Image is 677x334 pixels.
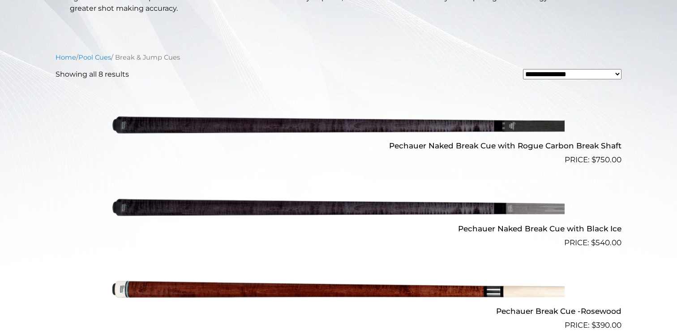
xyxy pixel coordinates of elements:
[56,87,621,166] a: Pechauer Naked Break Cue with Rogue Carbon Break Shaft $750.00
[56,52,621,62] nav: Breadcrumb
[112,252,565,328] img: Pechauer Break Cue -Rosewood
[56,53,76,61] a: Home
[56,169,621,248] a: Pechauer Naked Break Cue with Black Ice $540.00
[591,155,596,164] span: $
[112,169,565,245] img: Pechauer Naked Break Cue with Black Ice
[56,303,621,320] h2: Pechauer Break Cue -Rosewood
[523,69,621,80] select: Shop order
[56,138,621,154] h2: Pechauer Naked Break Cue with Rogue Carbon Break Shaft
[56,252,621,331] a: Pechauer Break Cue -Rosewood $390.00
[591,238,596,247] span: $
[56,220,621,237] h2: Pechauer Naked Break Cue with Black Ice
[591,321,621,330] bdi: 390.00
[591,238,621,247] bdi: 540.00
[591,321,596,330] span: $
[112,87,565,162] img: Pechauer Naked Break Cue with Rogue Carbon Break Shaft
[78,53,111,61] a: Pool Cues
[591,155,621,164] bdi: 750.00
[56,69,129,80] p: Showing all 8 results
